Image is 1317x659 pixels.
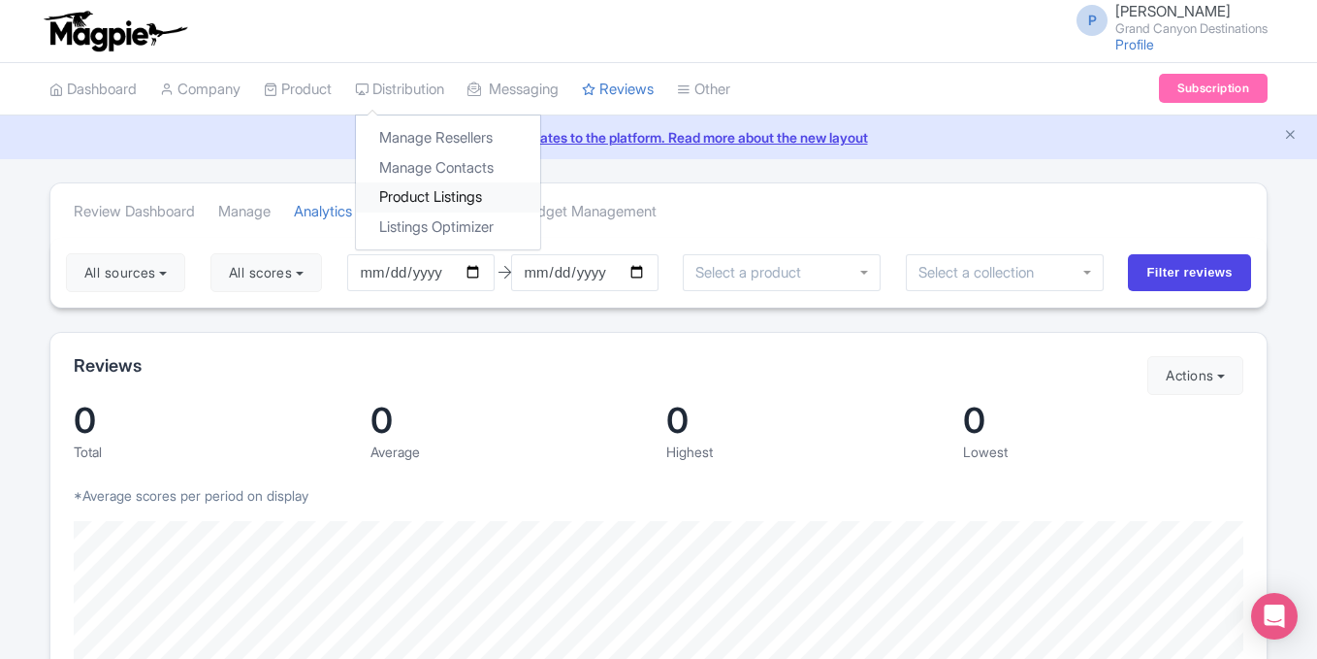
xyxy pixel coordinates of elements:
small: Grand Canyon Destinations [1115,22,1268,35]
a: Manage Contacts [356,153,540,183]
img: logo-ab69f6fb50320c5b225c76a69d11143b.png [40,10,190,52]
p: *Average scores per period on display [74,485,1243,506]
a: Profile [1115,36,1154,52]
span: P [1076,5,1108,36]
input: Select a product [695,264,812,281]
div: Total [74,442,355,462]
a: Listings Optimizer [356,213,540,243]
a: Manage [218,185,271,239]
a: Widget Management [521,185,657,239]
a: We made some updates to the platform. Read more about the new layout [12,127,1305,148]
div: 0 [666,403,948,438]
div: 0 [74,403,355,438]
div: Open Intercom Messenger [1251,593,1298,640]
a: Review Dashboard [74,185,195,239]
a: Product [264,63,332,116]
span: [PERSON_NAME] [1115,2,1231,20]
a: Other [677,63,730,116]
a: Analytics [294,185,352,239]
div: 0 [963,403,1244,438]
h2: Reviews [74,356,142,376]
input: Select a collection [918,264,1047,281]
div: Highest [666,442,948,462]
button: Actions [1147,356,1243,395]
a: Reviews [582,63,654,116]
a: P [PERSON_NAME] Grand Canyon Destinations [1065,4,1268,35]
button: All scores [210,253,322,292]
button: Close announcement [1283,125,1298,148]
div: 0 [370,403,652,438]
div: Lowest [963,442,1244,462]
a: Company [160,63,241,116]
button: All sources [66,253,185,292]
a: Distribution [355,63,444,116]
a: Messaging [467,63,559,116]
div: Average [370,442,652,462]
a: Product Listings [356,182,540,213]
a: Manage Resellers [356,123,540,153]
input: Filter reviews [1128,254,1251,291]
a: Dashboard [49,63,137,116]
a: Subscription [1159,74,1268,103]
